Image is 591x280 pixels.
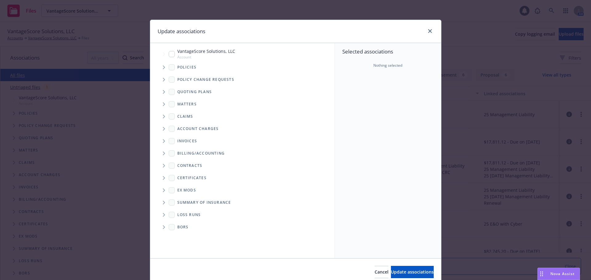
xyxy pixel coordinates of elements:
div: Drag to move [538,268,545,280]
span: Nothing selected [373,63,402,68]
span: Summary of insurance [177,201,231,204]
span: BORs [177,225,189,229]
span: Update associations [391,269,434,275]
span: Claims [177,115,193,118]
a: close [426,27,434,35]
span: Nova Assist [550,271,575,276]
span: Ex Mods [177,188,196,192]
span: Account [177,54,235,60]
div: Tree Example [150,47,335,147]
button: Update associations [391,266,434,278]
span: Selected associations [342,48,434,55]
div: Folder Tree Example [150,147,335,233]
span: Policy change requests [177,78,234,81]
span: Matters [177,102,197,106]
span: Billing/Accounting [177,152,225,155]
span: Cancel [375,269,388,275]
button: Cancel [375,266,388,278]
button: Nova Assist [537,268,580,280]
span: Account charges [177,127,219,131]
span: Invoices [177,139,197,143]
span: VantageScore Solutions, LLC [177,48,235,54]
h1: Update associations [158,27,205,35]
span: Certificates [177,176,207,180]
span: Policies [177,65,197,69]
span: Quoting plans [177,90,212,94]
span: Contracts [177,164,203,168]
span: Loss Runs [177,213,201,217]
